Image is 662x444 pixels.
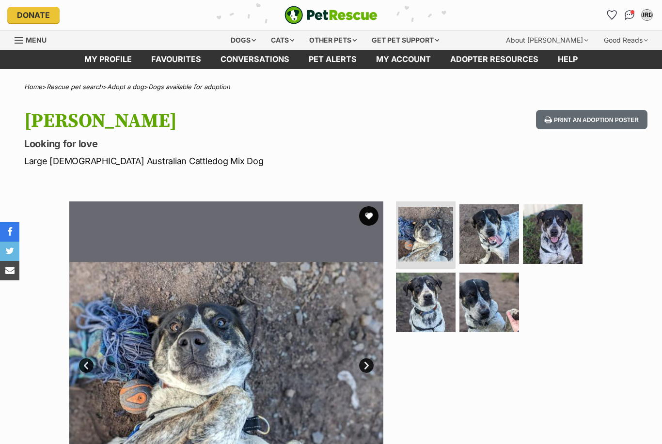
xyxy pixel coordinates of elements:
[398,207,453,261] img: Photo of Dora
[24,83,42,91] a: Home
[26,36,47,44] span: Menu
[396,273,456,332] img: Photo of Dora
[284,6,378,24] a: PetRescue
[639,7,655,23] button: My account
[148,83,230,91] a: Dogs available for adoption
[523,204,583,264] img: Photo of Dora
[75,50,142,69] a: My profile
[211,50,299,69] a: conversations
[284,6,378,24] img: logo-e224e6f780fb5917bec1dbf3a21bbac754714ae5b6737aabdf751b685950b380.svg
[7,7,60,23] a: Donate
[142,50,211,69] a: Favourites
[107,83,144,91] a: Adopt a dog
[365,31,446,50] div: Get pet support
[15,31,53,48] a: Menu
[359,358,374,373] a: Next
[264,31,301,50] div: Cats
[499,31,595,50] div: About [PERSON_NAME]
[459,273,519,332] img: Photo of Dora
[79,358,94,373] a: Prev
[536,110,647,130] button: Print an adoption poster
[359,206,378,226] button: favourite
[224,31,263,50] div: Dogs
[604,7,620,23] a: Favourites
[597,31,655,50] div: Good Reads
[441,50,548,69] a: Adopter resources
[24,154,404,168] p: Large [DEMOGRAPHIC_DATA] Australian Cattledog Mix Dog
[24,110,404,132] h1: [PERSON_NAME]
[24,137,404,151] p: Looking for love
[642,10,652,20] div: JRD
[299,50,366,69] a: Pet alerts
[548,50,587,69] a: Help
[366,50,441,69] a: My account
[47,83,103,91] a: Rescue pet search
[604,7,655,23] ul: Account quick links
[302,31,363,50] div: Other pets
[625,10,635,20] img: chat-41dd97257d64d25036548639549fe6c8038ab92f7586957e7f3b1b290dea8141.svg
[622,7,637,23] a: Conversations
[459,204,519,264] img: Photo of Dora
